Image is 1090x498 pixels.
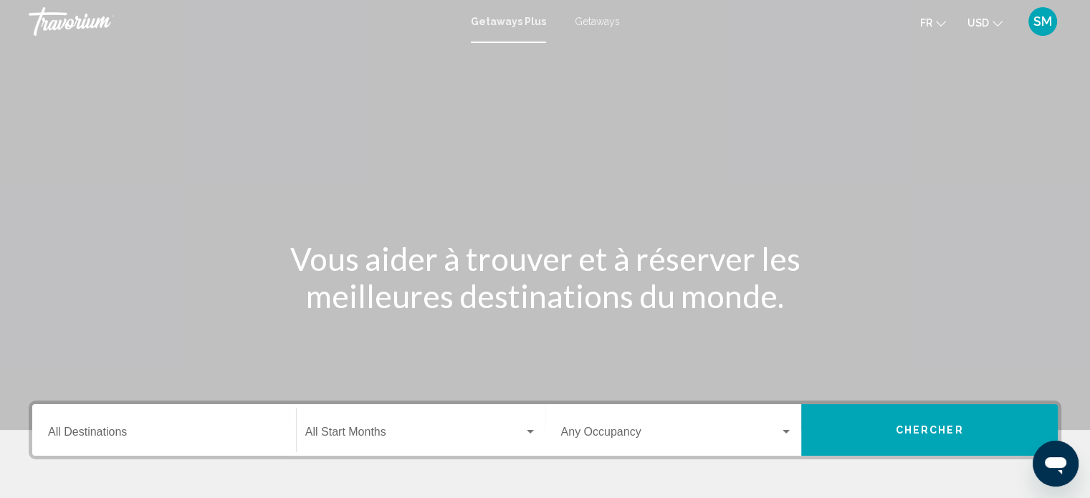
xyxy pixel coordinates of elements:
[1033,14,1052,29] span: SM
[801,404,1058,456] button: Chercher
[896,425,964,436] span: Chercher
[277,240,814,315] h1: Vous aider à trouver et à réserver les meilleures destinations du monde.
[471,16,546,27] a: Getaways Plus
[1024,6,1061,37] button: User Menu
[575,16,620,27] a: Getaways
[1033,441,1079,487] iframe: Bouton de lancement de la fenêtre de messagerie
[920,17,932,29] span: fr
[967,17,989,29] span: USD
[32,404,1058,456] div: Search widget
[29,7,456,36] a: Travorium
[967,12,1003,33] button: Change currency
[920,12,946,33] button: Change language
